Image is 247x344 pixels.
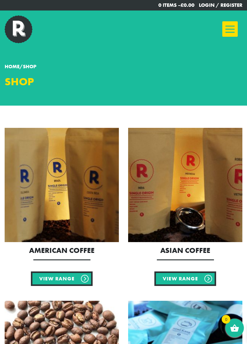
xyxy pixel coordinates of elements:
span: 0 [222,315,230,324]
a: Login / Register [199,2,242,8]
div: false [232,10,247,41]
a: View Range [31,271,93,286]
img: Asian Coffee [128,128,242,242]
a: Home [5,63,19,70]
bdi: 0.00 [181,2,195,8]
h2: American Coffee [5,247,119,254]
a: View Range [154,271,216,286]
span: £ [181,2,184,8]
img: Relish Coffee [5,15,32,43]
span: / [5,63,36,70]
h2: Asian Coffee [128,247,242,254]
h1: Shop [5,75,119,88]
img: American Coffee [5,128,119,242]
span: Shop [23,63,36,70]
a: 0 items –£0.00 [158,2,195,8]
